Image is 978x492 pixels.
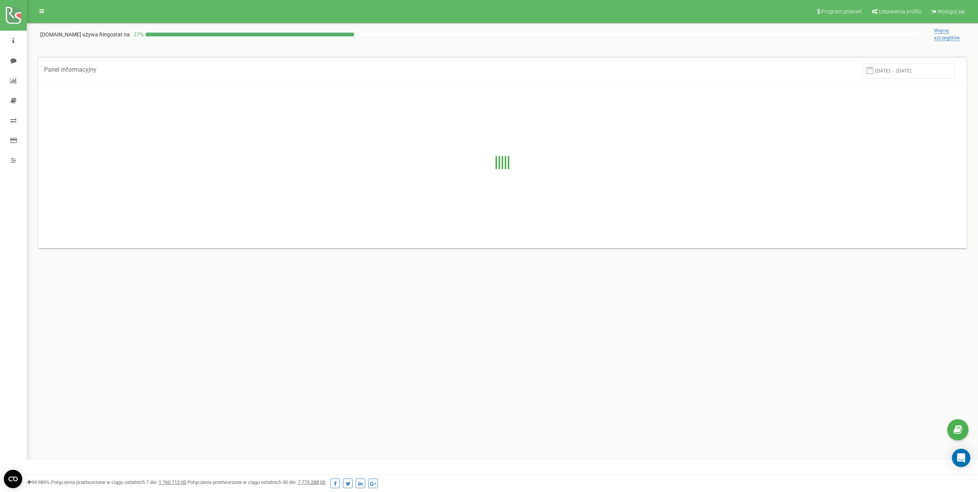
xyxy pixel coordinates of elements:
[934,28,960,41] span: Więcej szczegółów
[821,8,862,15] span: Program poleceń
[6,7,21,24] img: ringostat logo
[879,8,922,15] span: Ustawienia profilu
[82,31,130,38] span: używa Ringostat na
[952,449,970,467] div: Open Intercom Messenger
[938,8,965,15] span: Wyloguj się
[4,470,22,488] button: Open CMP widget
[130,31,146,38] p: 27 %
[44,66,97,73] span: Panel informacyjny
[40,31,130,38] p: [DOMAIN_NAME]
